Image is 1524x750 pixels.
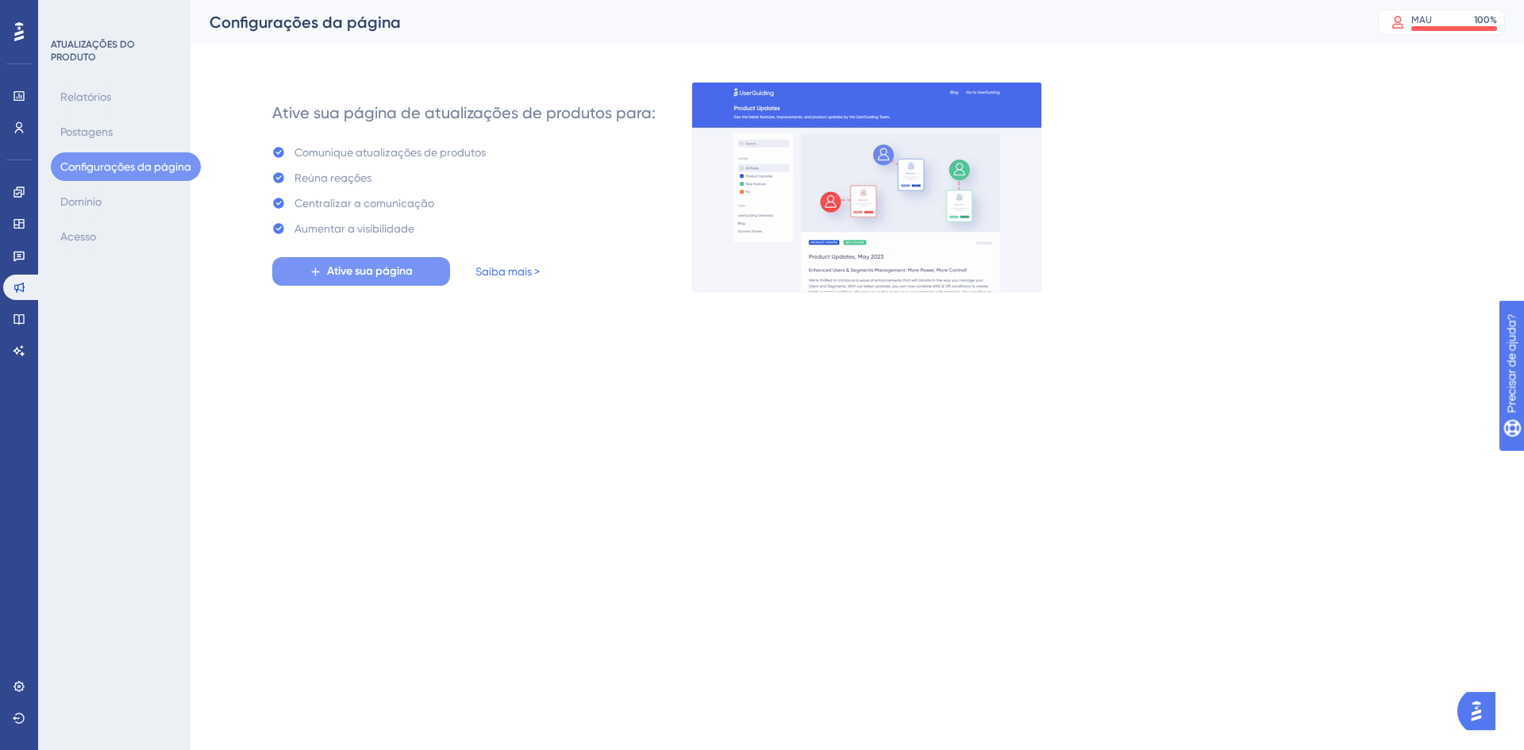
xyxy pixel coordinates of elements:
font: Precisar de ajuda? [37,7,137,19]
button: Postagens [51,117,122,146]
font: Configurações da página [60,160,191,173]
font: Relatórios [60,90,111,103]
button: Configurações da página [51,152,201,181]
font: Reúna reações [294,171,371,184]
font: Configurações da página [210,13,401,32]
font: Centralizar a comunicação [294,197,434,210]
button: Ative sua página [272,257,450,286]
font: % [1490,14,1497,25]
font: Acesso [60,230,96,243]
button: Relatórios [51,83,121,111]
a: Saiba mais > [475,262,540,281]
font: Aumentar a visibilidade [294,222,414,235]
font: Ative sua página [327,264,413,278]
img: 253145e29d1258e126a18a92d52e03bb.gif [691,82,1042,293]
font: 100 [1474,14,1490,25]
button: Domínio [51,187,111,216]
font: ATUALIZAÇÕES DO PRODUTO [51,39,135,63]
font: Ative sua página de atualizações de produtos para: [272,103,656,122]
font: Domínio [60,195,102,208]
font: Comunique atualizações de produtos [294,146,486,159]
font: Postagens [60,125,113,138]
button: Acesso [51,222,106,251]
font: MAU [1411,14,1432,25]
iframe: Iniciador do Assistente de IA do UserGuiding [1457,687,1505,735]
font: Saiba mais > [475,265,540,278]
